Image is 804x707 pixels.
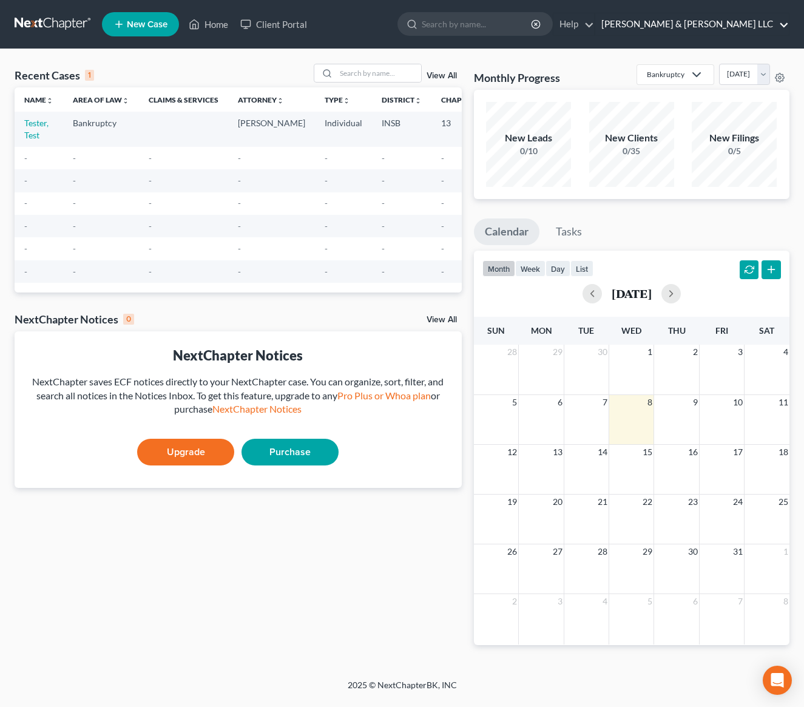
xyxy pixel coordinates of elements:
button: week [515,260,546,277]
td: INSB [372,112,431,146]
div: NextChapter Notices [15,312,134,326]
span: 4 [601,594,609,609]
span: 19 [506,495,518,509]
td: 13 [431,112,492,146]
span: 2 [511,594,518,609]
span: 30 [596,345,609,359]
div: New Clients [589,131,674,145]
span: - [325,153,328,163]
span: 26 [506,544,518,559]
span: - [24,153,27,163]
span: 8 [646,395,654,410]
button: list [570,260,593,277]
div: 0 [123,314,134,325]
span: 7 [601,395,609,410]
a: Tasks [545,218,593,245]
span: - [325,243,328,254]
span: - [441,243,444,254]
span: - [149,175,152,186]
span: - [325,175,328,186]
span: - [24,243,27,254]
span: - [238,175,241,186]
a: Districtunfold_more [382,95,422,104]
span: 14 [596,445,609,459]
button: month [482,260,515,277]
span: Thu [668,325,686,336]
a: Chapterunfold_more [441,95,482,104]
span: 31 [732,544,744,559]
span: - [73,243,76,254]
span: 28 [506,345,518,359]
span: 2 [692,345,699,359]
span: - [325,266,328,277]
span: - [73,153,76,163]
span: - [382,221,385,231]
span: Sat [759,325,774,336]
span: 12 [506,445,518,459]
span: 28 [596,544,609,559]
a: Area of Lawunfold_more [73,95,129,104]
a: Attorneyunfold_more [238,95,284,104]
span: 3 [556,594,564,609]
span: 1 [646,345,654,359]
span: - [441,221,444,231]
span: 16 [687,445,699,459]
a: Home [183,13,234,35]
div: NextChapter saves ECF notices directly to your NextChapter case. You can organize, sort, filter, ... [24,375,452,417]
span: 23 [687,495,699,509]
span: 4 [782,345,789,359]
span: 24 [732,495,744,509]
div: 0/35 [589,145,674,157]
i: unfold_more [46,97,53,104]
span: - [24,221,27,231]
a: Upgrade [137,439,234,465]
span: Fri [715,325,728,336]
span: - [441,266,444,277]
td: Individual [315,112,372,146]
span: 5 [511,395,518,410]
div: 0/10 [486,145,571,157]
div: 2025 © NextChapterBK, INC [56,679,748,701]
span: 29 [641,544,654,559]
span: 29 [552,345,564,359]
td: [PERSON_NAME] [228,112,315,146]
div: New Leads [486,131,571,145]
a: [PERSON_NAME] & [PERSON_NAME] LLC [595,13,789,35]
a: Pro Plus or Whoa plan [337,390,431,401]
span: 30 [687,544,699,559]
div: NextChapter Notices [24,346,452,365]
div: Recent Cases [15,68,94,83]
span: - [238,266,241,277]
a: Nameunfold_more [24,95,53,104]
span: Tue [578,325,594,336]
i: unfold_more [277,97,284,104]
span: - [325,221,328,231]
div: 1 [85,70,94,81]
span: 6 [692,594,699,609]
span: - [24,266,27,277]
span: - [73,198,76,208]
a: Help [553,13,594,35]
div: Open Intercom Messenger [763,666,792,695]
span: 25 [777,495,789,509]
a: View All [427,316,457,324]
span: - [24,198,27,208]
h3: Monthly Progress [474,70,560,85]
span: New Case [127,20,167,29]
span: - [441,153,444,163]
span: - [325,198,328,208]
span: 8 [782,594,789,609]
span: - [149,243,152,254]
span: 1 [782,544,789,559]
span: Mon [531,325,552,336]
span: - [441,175,444,186]
button: day [546,260,570,277]
i: unfold_more [414,97,422,104]
span: 20 [552,495,564,509]
a: Client Portal [234,13,313,35]
span: - [73,221,76,231]
span: 13 [552,445,564,459]
span: 5 [646,594,654,609]
a: NextChapter Notices [212,403,302,414]
span: - [73,175,76,186]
